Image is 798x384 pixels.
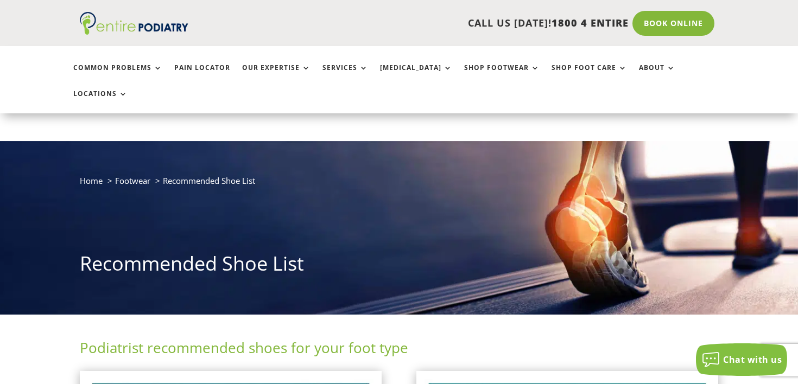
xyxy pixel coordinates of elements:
h2: Podiatrist recommended shoes for your foot type [80,338,718,363]
a: [MEDICAL_DATA] [380,64,452,87]
h1: Recommended Shoe List [80,250,718,283]
nav: breadcrumb [80,174,718,196]
a: Shop Footwear [464,64,540,87]
p: CALL US [DATE]! [227,16,629,30]
a: Footwear [115,175,150,186]
span: 1800 4 ENTIRE [552,16,629,29]
button: Chat with us [696,343,787,376]
a: Common Problems [73,64,162,87]
a: Home [80,175,103,186]
a: Shop Foot Care [552,64,627,87]
a: Pain Locator [174,64,230,87]
img: logo (1) [80,12,188,35]
a: Services [322,64,368,87]
a: Entire Podiatry [80,26,188,37]
a: Book Online [632,11,714,36]
a: Locations [73,90,128,113]
a: About [639,64,675,87]
span: Recommended Shoe List [163,175,255,186]
span: Chat with us [723,354,782,366]
a: Our Expertise [242,64,311,87]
